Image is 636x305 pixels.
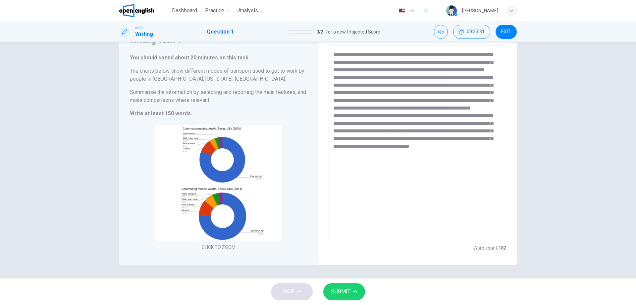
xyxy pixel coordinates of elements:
span: 00:33:31 [467,29,485,35]
span: Practice [205,7,224,15]
span: for a new Projected Score [326,28,380,36]
button: Analysis [236,5,261,17]
button: Practice [202,5,233,17]
h1: Writing [135,30,153,38]
span: Analysis [238,7,258,15]
button: SUBMIT [323,283,365,300]
span: SUBMIT [331,287,350,296]
img: OpenEnglish logo [119,4,154,17]
a: OpenEnglish logo [119,4,169,17]
h6: Word count : [473,244,506,252]
span: Dashboard [172,7,197,15]
div: Mute [434,25,448,39]
div: [PERSON_NAME] [462,7,498,15]
span: EXIT [501,29,511,35]
h6: The charts below show different modes of transport used to get to work by people in [GEOGRAPHIC_D... [130,67,307,83]
div: Hide [453,25,490,39]
span: IELTS [135,26,143,30]
strong: Write at least 150 words. [130,110,192,116]
button: 00:33:31 [453,25,490,39]
button: Dashboard [169,5,200,17]
img: Profile picture [446,5,457,16]
h1: Question 1 [207,28,234,36]
button: EXIT [496,25,517,39]
h6: You should spend about 20 minutes on this task. [130,54,307,62]
img: en [398,8,406,13]
strong: 182 [498,245,506,251]
h6: Summarise the information by selecting and reporting the main features, and make comparisons wher... [130,88,307,104]
span: 0 / 2 [316,28,323,36]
